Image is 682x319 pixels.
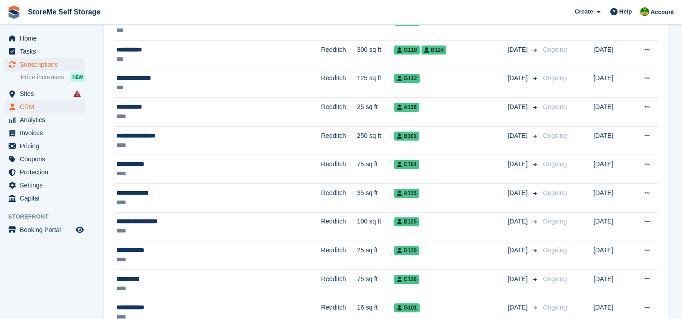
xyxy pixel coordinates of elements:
[321,269,357,298] td: Redditch
[650,8,674,17] span: Account
[20,58,74,71] span: Subscriptions
[5,153,85,165] a: menu
[508,159,529,169] span: [DATE]
[394,246,419,255] span: D120
[394,275,419,284] span: C126
[5,192,85,205] a: menu
[5,87,85,100] a: menu
[20,114,74,126] span: Analytics
[575,7,593,16] span: Create
[321,155,357,184] td: Redditch
[5,179,85,191] a: menu
[508,131,529,141] span: [DATE]
[394,217,419,226] span: B125
[543,46,567,53] span: Ongoing
[543,246,567,254] span: Ongoing
[357,212,394,241] td: 100 sq ft
[357,69,394,98] td: 125 sq ft
[593,241,630,270] td: [DATE]
[7,5,21,19] img: stora-icon-8386f47178a22dfd0bd8f6a31ec36ba5ce8667c1dd55bd0f319d3a0aa187defe.svg
[20,87,74,100] span: Sites
[357,269,394,298] td: 75 sq ft
[357,184,394,213] td: 35 sq ft
[20,223,74,236] span: Booking Portal
[543,160,567,168] span: Ongoing
[508,102,529,112] span: [DATE]
[394,46,419,55] span: G118
[543,275,567,283] span: Ongoing
[321,69,357,98] td: Redditch
[357,241,394,270] td: 25 sq ft
[5,32,85,45] a: menu
[421,46,447,55] span: B124
[394,189,419,198] span: A115
[619,7,632,16] span: Help
[593,98,630,127] td: [DATE]
[20,45,74,58] span: Tasks
[357,12,394,41] td: 200 sq ft
[593,126,630,155] td: [DATE]
[543,189,567,196] span: Ongoing
[5,140,85,152] a: menu
[74,224,85,235] a: Preview store
[20,100,74,113] span: CRM
[5,127,85,139] a: menu
[543,74,567,82] span: Ongoing
[20,127,74,139] span: Invoices
[321,98,357,127] td: Redditch
[508,246,529,255] span: [DATE]
[508,188,529,198] span: [DATE]
[321,12,357,41] td: Redditch
[394,160,419,169] span: C104
[543,103,567,110] span: Ongoing
[5,166,85,178] a: menu
[20,32,74,45] span: Home
[394,303,419,312] span: G101
[321,212,357,241] td: Redditch
[357,126,394,155] td: 250 sq ft
[508,274,529,284] span: [DATE]
[357,98,394,127] td: 25 sq ft
[73,90,81,97] i: Smart entry sync failures have occurred
[394,103,419,112] span: A136
[20,179,74,191] span: Settings
[357,155,394,184] td: 75 sq ft
[20,166,74,178] span: Protection
[593,269,630,298] td: [DATE]
[21,73,64,82] span: Price increases
[394,132,419,141] span: B101
[543,132,567,139] span: Ongoing
[593,184,630,213] td: [DATE]
[508,217,529,226] span: [DATE]
[20,153,74,165] span: Coupons
[508,45,529,55] span: [DATE]
[5,114,85,126] a: menu
[508,73,529,83] span: [DATE]
[321,41,357,69] td: Redditch
[8,212,90,221] span: Storefront
[543,304,567,311] span: Ongoing
[593,41,630,69] td: [DATE]
[5,223,85,236] a: menu
[5,45,85,58] a: menu
[70,73,85,82] div: NEW
[321,241,357,270] td: Redditch
[394,74,419,83] span: G112
[20,140,74,152] span: Pricing
[321,126,357,155] td: Redditch
[20,192,74,205] span: Capital
[321,184,357,213] td: Redditch
[5,100,85,113] a: menu
[508,303,529,312] span: [DATE]
[593,212,630,241] td: [DATE]
[593,69,630,98] td: [DATE]
[357,41,394,69] td: 300 sq ft
[543,218,567,225] span: Ongoing
[640,7,649,16] img: StorMe
[24,5,104,19] a: StoreMe Self Storage
[21,72,85,82] a: Price increases NEW
[593,155,630,184] td: [DATE]
[5,58,85,71] a: menu
[593,12,630,41] td: [DATE]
